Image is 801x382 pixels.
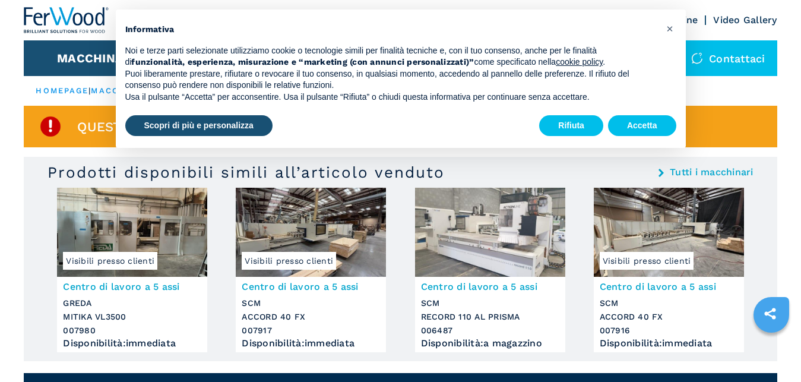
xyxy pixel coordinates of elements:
[77,120,308,134] span: Questo articolo è già venduto
[539,115,603,137] button: Rifiuta
[600,296,738,337] h3: SCM ACCORD 40 FX 007916
[421,296,559,337] h3: SCM RECORD 110 AL PRISMA 006487
[236,188,386,277] img: Centro di lavoro a 5 assi SCM ACCORD 40 FX
[670,168,753,177] a: Tutti i macchinari
[125,115,273,137] button: Scopri di più e personalizza
[91,86,153,95] a: macchinari
[661,19,680,38] button: Chiudi questa informativa
[48,163,445,182] h3: Prodotti disponibili simili all’articolo venduto
[242,252,336,270] span: Visibili presso clienti
[24,7,109,33] img: Ferwood
[594,188,744,277] img: Centro di lavoro a 5 assi SCM ACCORD 40 FX
[755,299,785,329] a: sharethis
[63,340,201,346] div: Disponibilità : immediata
[679,40,777,76] div: Contattaci
[57,188,207,277] img: Centro di lavoro a 5 assi GREDA MITIKA VL3500
[608,115,676,137] button: Accetta
[236,188,386,352] a: Centro di lavoro a 5 assi SCM ACCORD 40 FXVisibili presso clientiCentro di lavoro a 5 assiSCMACCO...
[594,188,744,352] a: Centro di lavoro a 5 assi SCM ACCORD 40 FXVisibili presso clientiCentro di lavoro a 5 assiSCMACCO...
[666,21,673,36] span: ×
[415,188,565,277] img: Centro di lavoro a 5 assi SCM RECORD 110 AL PRISMA
[57,51,136,65] button: Macchinari
[600,252,694,270] span: Visibili presso clienti
[125,68,657,91] p: Puoi liberamente prestare, rifiutare o revocare il tuo consenso, in qualsiasi momento, accedendo ...
[125,45,657,68] p: Noi e terze parti selezionate utilizziamo cookie o tecnologie simili per finalità tecniche e, con...
[57,188,207,352] a: Centro di lavoro a 5 assi GREDA MITIKA VL3500Visibili presso clientiCentro di lavoro a 5 assiGRED...
[600,340,738,346] div: Disponibilità : immediata
[415,188,565,352] a: Centro di lavoro a 5 assi SCM RECORD 110 AL PRISMACentro di lavoro a 5 assiSCMRECORD 110 AL PRISM...
[556,57,603,67] a: cookie policy
[88,86,91,95] span: |
[691,52,703,64] img: Contattaci
[421,280,559,293] h3: Centro di lavoro a 5 assi
[131,57,474,67] strong: funzionalità, esperienza, misurazione e “marketing (con annunci personalizzati)”
[600,280,738,293] h3: Centro di lavoro a 5 assi
[63,296,201,337] h3: GREDA MITIKA VL3500 007980
[63,280,201,293] h3: Centro di lavoro a 5 assi
[125,24,657,36] h2: Informativa
[39,115,62,138] img: SoldProduct
[125,91,657,103] p: Usa il pulsante “Accetta” per acconsentire. Usa il pulsante “Rifiuta” o chiudi questa informativa...
[242,340,380,346] div: Disponibilità : immediata
[242,280,380,293] h3: Centro di lavoro a 5 assi
[242,296,380,337] h3: SCM ACCORD 40 FX 007917
[63,252,157,270] span: Visibili presso clienti
[713,14,777,26] a: Video Gallery
[36,86,88,95] a: HOMEPAGE
[421,340,559,346] div: Disponibilità : a magazzino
